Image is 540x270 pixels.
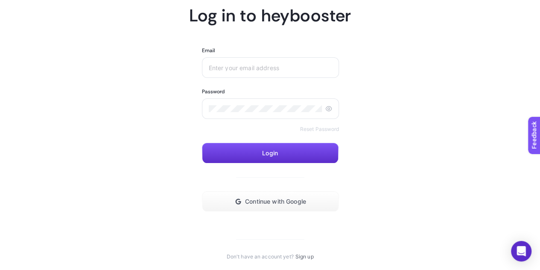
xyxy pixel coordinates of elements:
h1: Log in to heybooster [189,4,351,27]
input: Enter your email address [209,64,333,71]
span: Feedback [5,3,32,9]
label: Email [202,47,216,54]
button: Login [202,143,339,163]
button: Continue with Google [202,191,339,212]
a: Reset Password [300,126,339,133]
label: Password [202,88,225,95]
span: Login [262,150,278,157]
span: Don't have an account yet? [227,253,294,260]
div: Open Intercom Messenger [511,241,531,261]
a: Sign up [295,253,314,260]
span: Continue with Google [245,198,306,205]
